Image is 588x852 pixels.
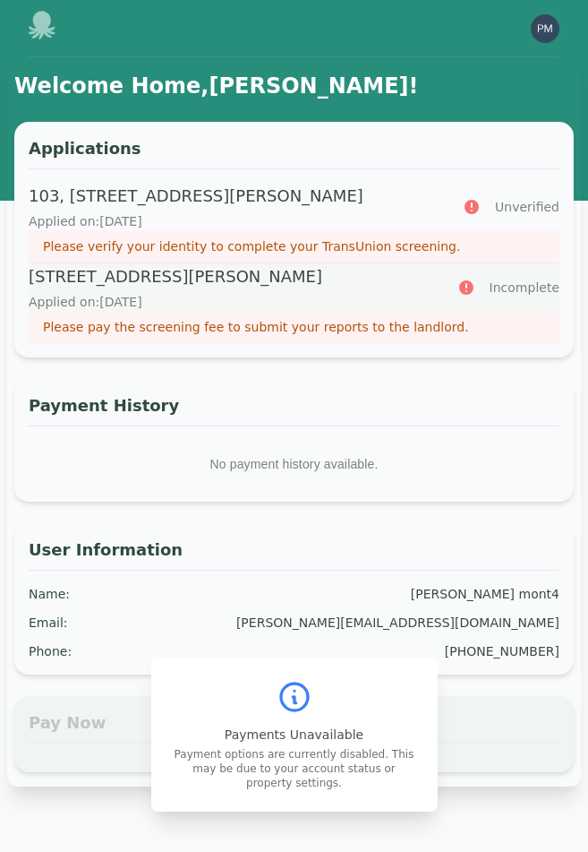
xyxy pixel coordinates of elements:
h3: Applications [29,136,559,169]
div: Phone : [29,642,72,660]
p: No payment history available. [29,441,559,487]
div: Name : [29,585,70,603]
div: [PERSON_NAME][EMAIL_ADDRESS][DOMAIN_NAME] [236,614,559,632]
p: 103, [STREET_ADDRESS][PERSON_NAME] [29,184,441,209]
span: Incomplete [490,279,559,297]
p: Please verify your identity to complete your TransUnion screening. [43,237,545,255]
p: Applied on: [DATE] [29,293,436,311]
h1: Welcome Home, [PERSON_NAME] ! [14,72,574,100]
h3: Payment History [29,393,559,426]
div: [PERSON_NAME] mont4 [411,585,559,603]
h3: User Information [29,538,559,571]
span: Unverified [495,198,559,216]
p: Payment options are currently disabled. This may be due to your account status or property settings. [173,747,416,790]
p: [STREET_ADDRESS][PERSON_NAME] [29,264,436,289]
p: Please pay the screening fee to submit your reports to the landlord. [43,318,545,336]
p: Payments Unavailable [173,726,416,744]
p: Applied on: [DATE] [29,212,441,230]
div: Email : [29,614,68,632]
div: [PHONE_NUMBER] [445,642,559,660]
